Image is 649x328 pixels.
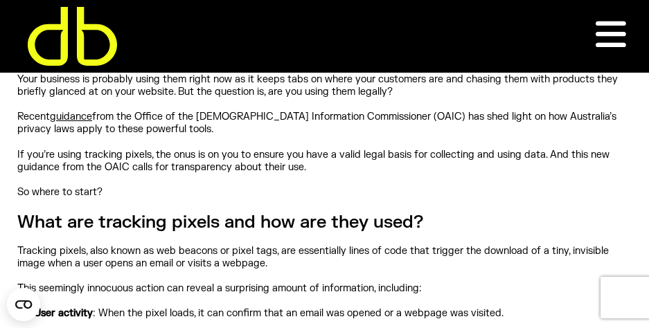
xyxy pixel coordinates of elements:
[17,245,632,270] p: Tracking pixels, also known as web beacons or pixel tags, are essentially lines of code that trig...
[17,282,632,295] p: This seemingly innocuous action can reveal a surprising amount of information, including:
[28,7,117,66] img: DB logo
[17,211,632,234] h2: What are tracking pixels and how are they used?
[17,111,632,136] p: Recent from the Office of the [DEMOGRAPHIC_DATA] Information Commissioner (OAIC) has shed light o...
[17,73,632,98] p: Your business is probably using them right now as it keeps tabs on where your customers are and c...
[34,307,93,319] strong: User activity
[17,149,632,174] p: If you’re using tracking pixels, the onus is on you to ensure you have a valid legal basis for co...
[29,307,632,320] li: : When the pixel loads, it can confirm that an email was opened or a webpage was visited.
[17,186,632,199] p: So where to start?
[7,288,40,321] button: Open CMP widget
[50,111,92,122] a: guidance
